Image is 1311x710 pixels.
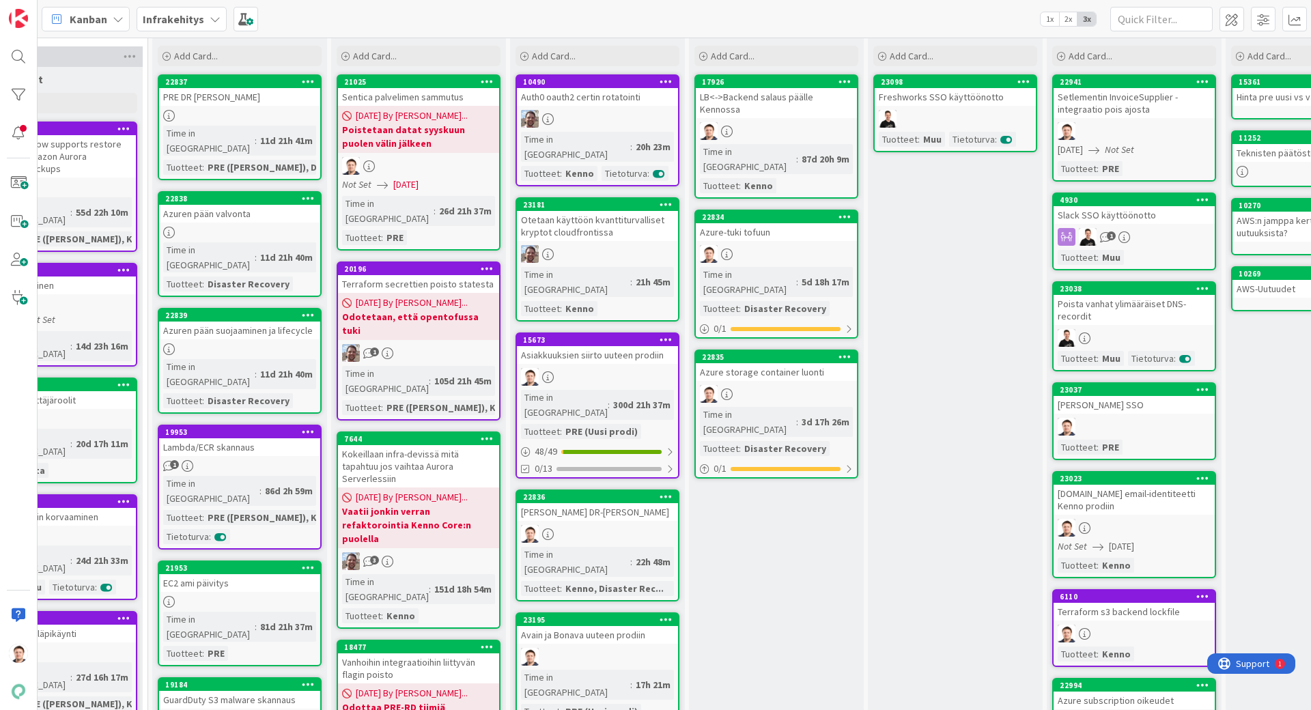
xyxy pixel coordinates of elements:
img: TG [1058,418,1075,436]
span: : [1174,351,1176,366]
b: Odotetaan, että opentofussa tuki [342,310,495,337]
div: 23037[PERSON_NAME] SSO [1054,384,1215,414]
span: : [560,424,562,439]
div: Disaster Recovery [741,441,830,456]
span: : [739,301,741,316]
div: 20h 23m [632,139,674,154]
b: Vaatii jonkin verran refaktorointia Kenno Core:n puolella [342,505,495,545]
img: JV [1058,329,1075,347]
span: : [202,276,204,292]
div: Tuotteet [879,132,918,147]
b: Infrakehitys [143,12,204,26]
span: Add Card... [1247,50,1291,62]
a: 22839Azuren pään suojaaminen ja lifecycleTime in [GEOGRAPHIC_DATA]:11d 21h 40mTuotteet:Disaster R... [158,308,322,414]
div: 21h 45m [632,274,674,289]
div: Poista vanhat ylimääräiset DNS-recordit [1054,295,1215,325]
div: Time in [GEOGRAPHIC_DATA] [521,267,630,297]
div: 11d 21h 40m [257,367,316,382]
div: Tuotteet [1058,161,1097,176]
span: : [70,339,72,354]
span: : [70,205,72,220]
img: TG [1058,519,1075,537]
span: : [202,160,204,175]
div: 22941 [1054,76,1215,88]
div: 20196Terraform secrettien poisto statesta [338,263,499,293]
div: 11d 21h 40m [257,250,316,265]
div: Azure-tuki tofuun [696,223,857,241]
div: Auth0 oauth2 certin rotatointi [517,88,678,106]
div: 24d 21h 33m [72,553,132,568]
div: 20d 17h 11m [72,436,132,451]
div: ET [517,245,678,263]
div: 17926 [702,77,857,87]
span: Add Card... [353,50,397,62]
div: 300d 21h 37m [610,397,674,412]
a: 7644Kokeillaan infra-devissä mitä tapahtuu jos vaihtaa Aurora Serverlessiin[DATE] By [PERSON_NAME... [337,431,501,629]
div: 0/1 [696,460,857,477]
span: [DATE] [1109,539,1134,554]
img: TG [342,157,360,175]
div: 17926LB<->Backend salaus päälle Kennossa [696,76,857,118]
span: : [630,139,632,154]
div: JV [875,110,1036,128]
div: Time in [GEOGRAPHIC_DATA] [342,366,429,396]
div: Time in [GEOGRAPHIC_DATA] [163,359,255,389]
div: 23038Poista vanhat ylimääräiset DNS-recordit [1054,283,1215,325]
div: TG [338,157,499,175]
img: ET [521,245,539,263]
div: Tuotteet [521,424,560,439]
div: 26d 21h 37m [436,203,495,218]
img: TG [700,245,718,263]
span: : [1097,250,1099,265]
div: PRE [1099,440,1123,455]
span: : [560,301,562,316]
div: Azuren pään valvonta [159,205,320,223]
div: 22835Azure storage container luonti [696,351,857,381]
div: 22834Azure-tuki tofuun [696,211,857,241]
div: 4930Slack SSO käyttöönotto [1054,194,1215,224]
a: 19953Lambda/ECR skannausTime in [GEOGRAPHIC_DATA]:86d 2h 59mTuotteet:PRE ([PERSON_NAME]), K...Tie... [158,425,322,550]
div: Tietoturva [1128,351,1174,366]
div: PRE [1099,161,1123,176]
div: 5d 18h 17m [798,274,853,289]
div: 17926 [696,76,857,88]
div: Time in [GEOGRAPHIC_DATA] [342,196,434,226]
div: 23023 [1054,472,1215,485]
div: 20196 [338,263,499,275]
div: 21025 [344,77,499,87]
div: 23023[DOMAIN_NAME] email-identiteetti Kenno prodiin [1054,472,1215,515]
span: : [739,178,741,193]
div: TG [696,245,857,263]
div: 22837 [159,76,320,88]
a: 23037[PERSON_NAME] SSOTGTuotteet:PRE [1052,382,1216,460]
div: Tuotteet [1058,558,1097,573]
img: JV [879,110,897,128]
span: : [381,400,383,415]
div: Kokeillaan infra-devissä mitä tapahtuu jos vaihtaa Aurora Serverlessiin [338,445,499,487]
div: 22837PRE DR [PERSON_NAME] [159,76,320,106]
i: Not Set [26,313,55,326]
div: 21025Sentica palvelimen sammutus [338,76,499,106]
div: 4930 [1060,195,1215,205]
div: TG [1054,418,1215,436]
div: 19953 [159,426,320,438]
span: Add Card... [1069,50,1112,62]
img: ET [342,552,360,570]
span: 0 / 1 [714,461,727,476]
div: 22839Azuren pään suojaaminen ja lifecycle [159,309,320,339]
i: Not Set [1058,540,1087,552]
a: 23038Poista vanhat ylimääräiset DNS-recorditJVTuotteet:MuuTietoturva: [1052,281,1216,371]
div: Muu [920,132,945,147]
div: 3d 17h 26m [798,414,853,429]
div: Tuotteet [521,301,560,316]
div: 55d 22h 10m [72,205,132,220]
span: : [434,203,436,218]
div: 20196 [344,264,499,274]
div: 11d 21h 41m [257,133,316,148]
i: Not Set [342,178,371,190]
div: 22838Azuren pään valvonta [159,193,320,223]
div: Time in [GEOGRAPHIC_DATA] [521,390,608,420]
img: TG [521,525,539,543]
div: 15673 [523,335,678,345]
span: : [70,436,72,451]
